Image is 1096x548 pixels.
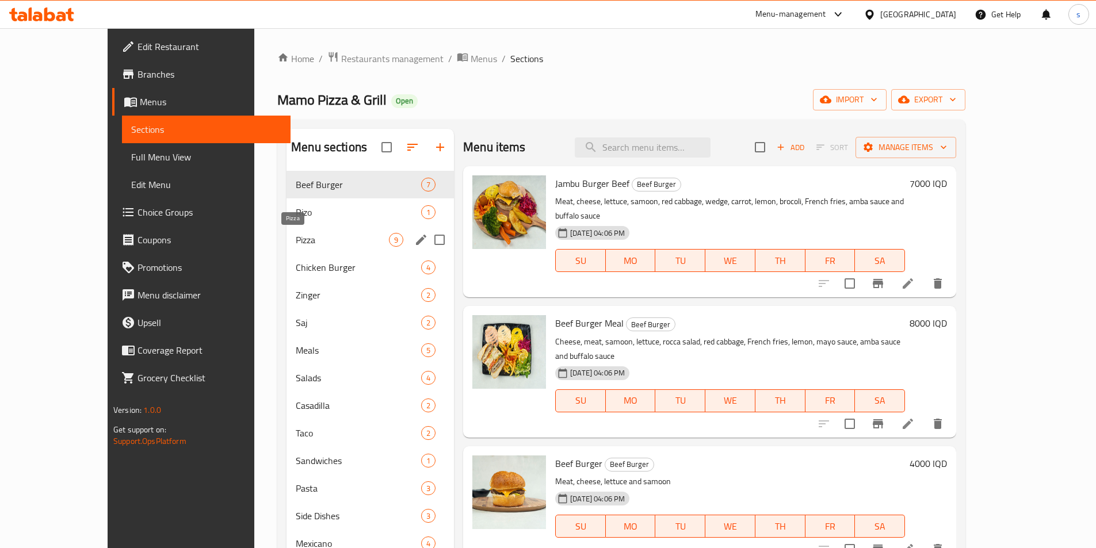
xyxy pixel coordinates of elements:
[426,133,454,161] button: Add section
[566,228,629,239] span: [DATE] 04:06 PM
[606,389,656,412] button: MO
[296,398,421,412] div: Casadilla
[113,403,142,417] span: Version:
[112,281,291,309] a: Menu disclaimer
[112,254,291,281] a: Promotions
[422,455,435,466] span: 1
[810,518,851,535] span: FR
[760,392,801,409] span: TH
[421,509,436,523] div: items
[755,515,805,538] button: TH
[422,345,435,356] span: 5
[772,139,809,156] button: Add
[805,389,856,412] button: FR
[924,270,952,297] button: delete
[660,392,701,409] span: TU
[860,518,900,535] span: SA
[138,288,281,302] span: Menu disclaimer
[805,249,856,272] button: FR
[805,515,856,538] button: FR
[291,139,367,156] h2: Menu sections
[457,51,497,66] a: Menus
[555,389,606,412] button: SU
[421,426,436,440] div: items
[422,428,435,439] span: 2
[131,150,281,164] span: Full Menu View
[705,515,755,538] button: WE
[627,318,675,331] span: Beef Burger
[421,288,436,302] div: items
[606,515,656,538] button: MO
[510,52,543,66] span: Sections
[287,309,454,336] div: Saj2
[560,252,601,269] span: SU
[421,316,436,329] div: items
[748,135,772,159] span: Select section
[296,481,421,495] span: Pasta
[138,233,281,247] span: Coupons
[112,198,291,226] a: Choice Groups
[655,389,705,412] button: TU
[606,249,656,272] button: MO
[287,364,454,392] div: Salads4
[555,474,905,489] p: Meat, cheese, lettuce and samoon
[838,271,862,296] span: Select to update
[296,288,421,302] span: Zinger
[632,178,681,191] span: Beef Burger
[655,515,705,538] button: TU
[924,410,952,438] button: delete
[422,179,435,190] span: 7
[502,52,506,66] li: /
[910,175,947,191] h6: 7000 IQD
[813,89,887,110] button: import
[822,93,877,107] span: import
[422,207,435,218] span: 1
[138,260,281,274] span: Promotions
[855,515,905,538] button: SA
[555,249,606,272] button: SU
[891,89,965,110] button: export
[287,419,454,447] div: Taco2
[710,392,751,409] span: WE
[555,515,606,538] button: SU
[277,87,387,113] span: Mamo Pizza & Grill
[296,426,421,440] span: Taco
[755,389,805,412] button: TH
[296,509,421,523] span: Side Dishes
[296,178,421,191] div: Beef Burger
[860,392,900,409] span: SA
[389,233,403,247] div: items
[421,398,436,412] div: items
[138,371,281,385] span: Grocery Checklist
[319,52,323,66] li: /
[287,336,454,364] div: Meals5
[855,389,905,412] button: SA
[605,458,654,471] span: Beef Burger
[131,122,281,136] span: Sections
[755,249,805,272] button: TH
[463,139,526,156] h2: Menu items
[296,205,421,219] span: Rizo
[296,454,421,467] div: Sandwiches
[138,316,281,329] span: Upsell
[901,277,915,290] a: Edit menu item
[555,175,629,192] span: Jambu Burger Beef
[710,252,751,269] span: WE
[422,483,435,494] span: 3
[287,254,454,281] div: Chicken Burger4
[287,447,454,474] div: Sandwiches1
[287,198,454,226] div: Rizo1
[296,233,389,247] span: Pizza
[471,52,497,66] span: Menus
[575,137,711,158] input: search
[112,60,291,88] a: Branches
[900,93,956,107] span: export
[864,410,892,438] button: Branch-specific-item
[413,231,430,248] button: edit
[112,88,291,116] a: Menus
[287,474,454,502] div: Pasta3
[122,116,291,143] a: Sections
